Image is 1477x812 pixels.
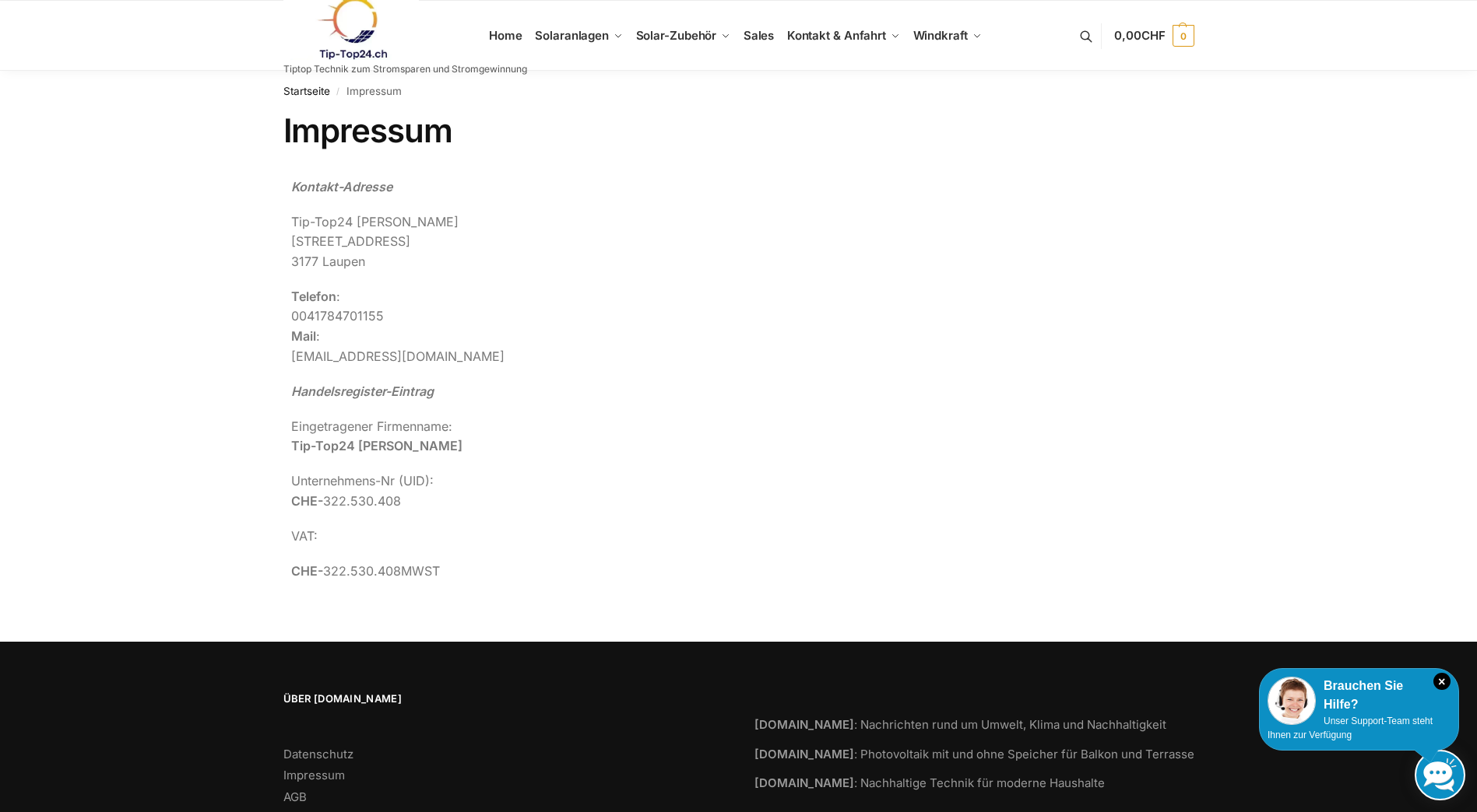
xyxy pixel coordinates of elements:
[754,775,1105,790] a: [DOMAIN_NAME]: Nachhaltige Technik für moderne Haushalte
[1141,28,1166,43] span: CHF
[291,212,968,272] p: Tip-Top24 [PERSON_NAME] [STREET_ADDRESS] 3177 Laupen
[744,28,775,43] span: Sales
[283,691,723,707] span: Über [DOMAIN_NAME]
[1268,716,1433,740] span: Unser Support-Team steht Ihnen zur Verfügung
[737,1,780,71] a: Sales
[754,747,1194,761] a: [DOMAIN_NAME]: Photovoltaik mit und ohne Speicher für Balkon und Terrasse
[291,438,462,453] strong: Tip-Top24 [PERSON_NAME]
[1114,28,1165,43] span: 0,00
[787,28,886,43] span: Kontakt & Anfahrt
[780,1,906,71] a: Kontakt & Anfahrt
[283,768,345,782] a: Impressum
[291,417,968,457] p: Eingetragener Firmenname:
[754,717,854,732] strong: [DOMAIN_NAME]
[330,86,346,98] span: /
[283,789,307,804] a: AGB
[754,775,854,790] strong: [DOMAIN_NAME]
[291,289,336,304] strong: Telefon
[283,747,353,761] a: Datenschutz
[629,1,737,71] a: Solar-Zubehör
[283,85,330,97] a: Startseite
[906,1,988,71] a: Windkraft
[754,717,1166,732] a: [DOMAIN_NAME]: Nachrichten rund um Umwelt, Klima und Nachhaltigkeit
[283,65,527,74] p: Tiptop Technik zum Stromsparen und Stromgewinnung
[291,328,316,344] strong: Mail
[529,1,629,71] a: Solaranlagen
[1173,25,1194,47] span: 0
[1433,673,1451,690] i: Schließen
[291,179,392,194] em: Kontakt-Adresse
[1268,677,1316,725] img: Customer service
[291,383,434,399] em: Handelsregister-Eintrag
[913,28,968,43] span: Windkraft
[291,493,323,509] strong: CHE-
[291,471,968,511] p: Unternehmens-Nr (UID): 322.530.408
[283,71,1194,111] nav: Breadcrumb
[636,28,717,43] span: Solar-Zubehör
[291,527,968,547] p: VAT:
[291,287,968,366] p: 0041784701155 : [EMAIL_ADDRESS][DOMAIN_NAME]
[1268,677,1451,714] div: Brauchen Sie Hilfe?
[535,28,609,43] span: Solaranlagen
[291,563,323,579] strong: CHE-
[291,562,968,582] p: 322.530.408MWST
[283,111,1194,150] h1: Impressum
[336,289,340,304] span: :
[754,747,854,761] strong: [DOMAIN_NAME]
[1114,12,1194,59] a: 0,00CHF 0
